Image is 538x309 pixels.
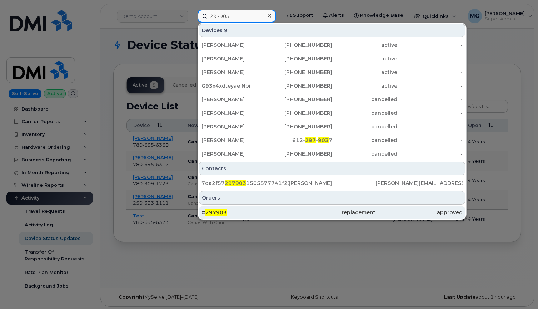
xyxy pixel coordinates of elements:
[397,137,463,144] div: -
[199,79,465,92] a: G93x4xdteyae Nbi[PHONE_NUMBER]active-
[201,96,267,103] div: [PERSON_NAME]
[199,177,465,190] a: 7da2f572979031505577741f2153af13[PERSON_NAME][PERSON_NAME][EMAIL_ADDRESS][PERSON_NAME][DOMAIN_NAME]
[332,96,398,103] div: cancelled
[375,209,463,216] div: approved
[397,109,463,117] div: -
[267,82,332,89] div: [PHONE_NUMBER]
[199,120,465,133] a: [PERSON_NAME][PHONE_NUMBER]cancelled-
[201,137,267,144] div: [PERSON_NAME]
[332,82,398,89] div: active
[224,27,228,34] span: 9
[332,123,398,130] div: cancelled
[397,69,463,76] div: -
[199,93,465,106] a: [PERSON_NAME][PHONE_NUMBER]cancelled-
[199,52,465,65] a: [PERSON_NAME][PHONE_NUMBER]active-
[397,123,463,130] div: -
[199,162,465,175] div: Contacts
[205,209,227,216] span: 297903
[267,123,332,130] div: [PHONE_NUMBER]
[201,69,267,76] div: [PERSON_NAME]
[397,41,463,49] div: -
[289,209,376,216] div: replacement
[318,137,329,143] span: 903
[201,55,267,62] div: [PERSON_NAME]
[199,66,465,79] a: [PERSON_NAME][PHONE_NUMBER]active-
[332,69,398,76] div: active
[332,41,398,49] div: active
[201,41,267,49] div: [PERSON_NAME]
[267,109,332,117] div: [PHONE_NUMBER]
[289,180,376,187] div: [PERSON_NAME]
[201,209,289,216] div: #
[199,134,465,147] a: [PERSON_NAME]612-297-9037cancelled-
[267,55,332,62] div: [PHONE_NUMBER]
[201,109,267,117] div: [PERSON_NAME]
[201,82,267,89] div: G93x4xdteyae Nbi
[375,180,463,187] div: [PERSON_NAME][EMAIL_ADDRESS][PERSON_NAME][DOMAIN_NAME]
[397,82,463,89] div: -
[267,96,332,103] div: [PHONE_NUMBER]
[332,109,398,117] div: cancelled
[199,107,465,119] a: [PERSON_NAME][PHONE_NUMBER]cancelled-
[397,96,463,103] div: -
[199,206,465,219] a: #297903replacementapproved
[267,150,332,157] div: [PHONE_NUMBER]
[332,150,398,157] div: cancelled
[201,123,267,130] div: [PERSON_NAME]
[199,191,465,205] div: Orders
[397,55,463,62] div: -
[332,55,398,62] div: active
[332,137,398,144] div: cancelled
[199,24,465,37] div: Devices
[397,150,463,157] div: -
[201,180,289,187] div: 7da2f57 1505577741f2153af13
[225,180,246,186] span: 297903
[201,150,267,157] div: [PERSON_NAME]
[305,137,316,143] span: 297
[267,41,332,49] div: [PHONE_NUMBER]
[199,39,465,51] a: [PERSON_NAME][PHONE_NUMBER]active-
[267,69,332,76] div: [PHONE_NUMBER]
[199,147,465,160] a: [PERSON_NAME][PHONE_NUMBER]cancelled-
[267,137,332,144] div: 612- - 7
